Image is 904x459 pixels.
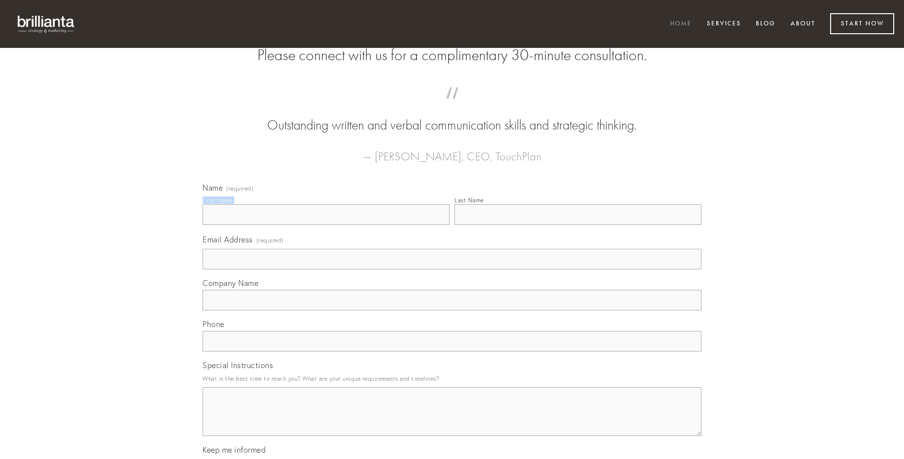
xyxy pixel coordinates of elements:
[749,16,782,32] a: Blog
[10,10,83,38] img: brillianta - research, strategy, marketing
[203,445,266,455] span: Keep me informed
[784,16,822,32] a: About
[203,360,273,370] span: Special Instructions
[701,16,747,32] a: Services
[203,46,701,65] h2: Please connect with us for a complimentary 30-minute consultation.
[203,319,225,329] span: Phone
[454,197,484,204] div: Last Name
[203,183,223,193] span: Name
[203,372,701,385] p: What is the best time to reach you? What are your unique requirements and timelines?
[203,235,253,244] span: Email Address
[256,234,284,247] span: (required)
[830,13,894,34] a: Start Now
[664,16,698,32] a: Home
[203,197,232,204] div: First Name
[203,278,258,288] span: Company Name
[218,97,686,116] span: “
[226,186,253,192] span: (required)
[218,97,686,135] blockquote: Outstanding written and verbal communication skills and strategic thinking.
[218,135,686,166] figcaption: — [PERSON_NAME], CEO, TouchPlan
